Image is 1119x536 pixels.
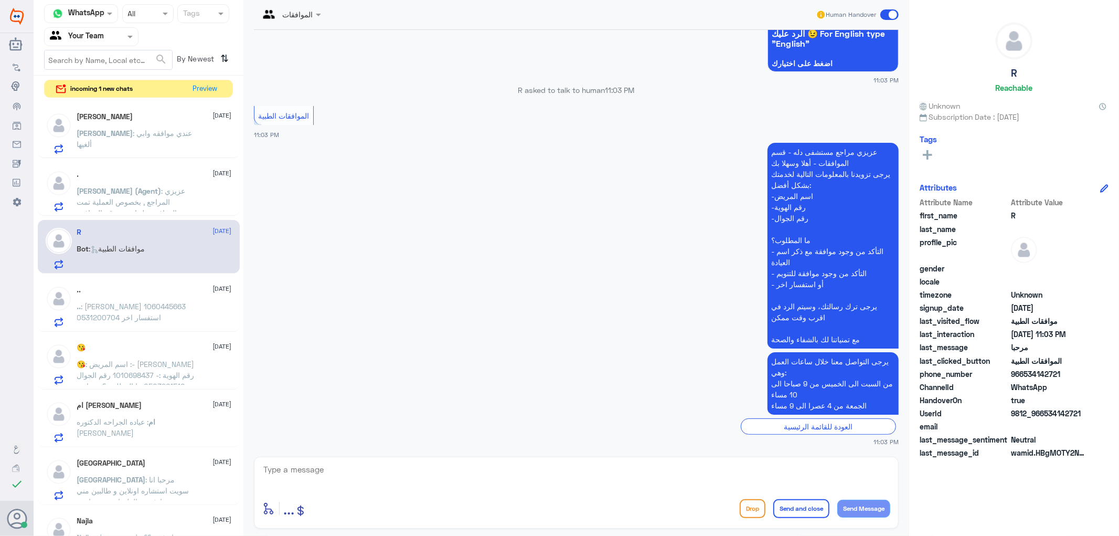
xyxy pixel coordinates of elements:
[77,517,93,526] h5: Najla
[7,509,27,529] button: Avatar
[46,112,72,139] img: defaultAdmin.png
[283,497,294,520] button: ...
[768,352,899,415] p: 7/9/2025, 11:03 PM
[920,224,1009,235] span: last_name
[188,80,222,98] button: Preview
[46,343,72,370] img: defaultAdmin.png
[77,129,193,149] span: : عندي موافقه وابي ألغيها
[46,286,72,312] img: defaultAdmin.png
[10,8,24,25] img: Widebot Logo
[77,286,81,295] h5: ..
[920,111,1109,122] span: Subscription Date : [DATE]
[1011,369,1087,380] span: 966534142721
[77,475,146,484] span: [GEOGRAPHIC_DATA]
[77,401,142,410] h5: ام محمد
[920,434,1009,445] span: last_message_sentiment
[213,400,232,409] span: [DATE]
[46,228,72,254] img: defaultAdmin.png
[213,457,232,467] span: [DATE]
[920,329,1009,340] span: last_interaction
[920,210,1009,221] span: first_name
[741,418,896,435] div: العودة للقائمة الرئيسية
[77,186,162,195] span: [PERSON_NAME] (Agent)
[89,244,145,253] span: : موافقات الطبية
[920,100,961,111] span: Unknown
[1011,355,1087,366] span: الموافقات الطبية
[77,360,86,369] span: 😘
[920,263,1009,274] span: gender
[768,143,899,349] p: 7/9/2025, 11:03 PM
[77,129,133,138] span: [PERSON_NAME]
[71,84,133,93] span: incoming 1 new chats
[77,244,89,253] span: Bot
[920,369,1009,380] span: phone_number
[1011,237,1037,263] img: defaultAdmin.png
[46,459,72,485] img: defaultAdmin.png
[77,360,195,446] span: : اسم المريض :- [PERSON_NAME] رقم الهوية :- 1010698437 رقم الجوال :- 0503261510 ما المطلوب؟ - متا...
[826,10,877,19] span: Human Handover
[77,343,86,352] h5: 😘
[920,237,1009,261] span: profile_pic
[1011,421,1087,432] span: null
[259,111,310,120] span: الموافقات الطبية
[77,228,82,237] h5: R
[996,83,1033,92] h6: Reachable
[1011,302,1087,313] span: 2025-09-07T20:03:23.127Z
[1011,408,1087,419] span: 9812_966534142721
[77,475,189,506] span: : مرحبا انا سويت استشاره اونلاين و طالبين مني ادفع مع العلم ان عندي تامين
[77,302,186,322] span: : [PERSON_NAME] 1060445663 0531200704 استفسار اخر
[996,23,1032,59] img: defaultAdmin.png
[1011,67,1017,79] h5: R
[1011,263,1087,274] span: null
[873,76,899,85] span: 11:03 PM
[50,6,66,22] img: whatsapp.png
[773,499,829,518] button: Send and close
[837,500,890,518] button: Send Message
[213,515,232,524] span: [DATE]
[920,342,1009,353] span: last_message
[77,459,146,468] h5: Haifa
[149,417,156,426] span: ام
[213,226,232,236] span: [DATE]
[1011,276,1087,287] span: null
[1011,342,1087,353] span: مرحبا
[1011,289,1087,300] span: Unknown
[920,421,1009,432] span: email
[50,29,66,45] img: yourTeam.svg
[920,395,1009,406] span: HandoverOn
[1011,382,1087,393] span: 2
[873,437,899,446] span: 11:03 PM
[10,478,23,490] i: check
[213,342,232,351] span: [DATE]
[155,53,167,66] span: search
[213,169,232,178] span: [DATE]
[1011,434,1087,445] span: 0
[1011,329,1087,340] span: 2025-09-07T20:03:56.447Z
[182,7,200,21] div: Tags
[283,499,294,518] span: ...
[254,131,279,138] span: 11:03 PM
[920,355,1009,366] span: last_clicked_button
[920,408,1009,419] span: UserId
[920,382,1009,393] span: ChannelId
[1011,197,1087,208] span: Attribute Value
[605,86,635,94] span: 11:03 PM
[213,111,232,120] span: [DATE]
[740,499,765,518] button: Drop
[772,59,894,68] span: اضغط على اختيارك
[920,276,1009,287] span: locale
[920,183,957,192] h6: Attributes
[254,85,899,96] p: R asked to talk to human
[77,170,79,179] h5: .
[77,112,133,121] h5: عبدالرحمن عبدالله
[77,302,81,311] span: ..
[920,316,1009,327] span: last_visited_flow
[920,134,937,144] h6: Tags
[1011,210,1087,221] span: R
[77,417,149,437] span: : عياده الجراحه الدكتوره [PERSON_NAME]
[221,50,229,67] i: ⇅
[920,447,1009,458] span: last_message_id
[173,50,217,71] span: By Newest
[920,289,1009,300] span: timezone
[920,302,1009,313] span: signup_date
